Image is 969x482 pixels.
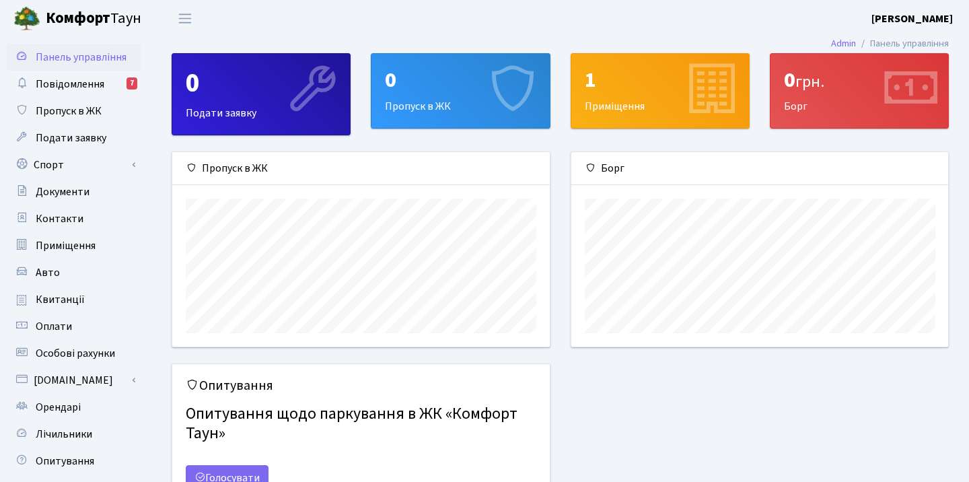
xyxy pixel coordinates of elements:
[127,77,137,90] div: 7
[36,292,85,307] span: Квитанції
[811,30,969,58] nav: breadcrumb
[7,71,141,98] a: Повідомлення7
[7,340,141,367] a: Особові рахунки
[571,152,949,185] div: Борг
[856,36,949,51] li: Панель управління
[13,5,40,32] img: logo.png
[172,53,351,135] a: 0Подати заявку
[7,286,141,313] a: Квитанції
[36,400,81,415] span: Орендарі
[172,152,550,185] div: Пропуск в ЖК
[7,367,141,394] a: [DOMAIN_NAME]
[36,346,115,361] span: Особові рахунки
[7,178,141,205] a: Документи
[571,54,749,128] div: Приміщення
[186,399,536,449] h4: Опитування щодо паркування в ЖК «Комфорт Таун»
[585,67,735,93] div: 1
[385,67,536,93] div: 0
[7,125,141,151] a: Подати заявку
[784,67,935,93] div: 0
[7,313,141,340] a: Оплати
[36,184,89,199] span: Документи
[7,394,141,421] a: Орендарі
[371,53,550,129] a: 0Пропуск в ЖК
[871,11,953,26] b: [PERSON_NAME]
[831,36,856,50] a: Admin
[36,104,102,118] span: Пропуск в ЖК
[7,421,141,448] a: Лічильники
[46,7,141,30] span: Таун
[36,319,72,334] span: Оплати
[7,259,141,286] a: Авто
[7,44,141,71] a: Панель управління
[186,67,336,100] div: 0
[871,11,953,27] a: [PERSON_NAME]
[36,77,104,92] span: Повідомлення
[7,448,141,475] a: Опитування
[172,54,350,135] div: Подати заявку
[36,131,106,145] span: Подати заявку
[186,378,536,394] h5: Опитування
[7,232,141,259] a: Приміщення
[7,98,141,125] a: Пропуск в ЖК
[371,54,549,128] div: Пропуск в ЖК
[46,7,110,29] b: Комфорт
[36,454,94,469] span: Опитування
[7,151,141,178] a: Спорт
[770,54,948,128] div: Борг
[36,265,60,280] span: Авто
[571,53,750,129] a: 1Приміщення
[795,70,824,94] span: грн.
[36,427,92,442] span: Лічильники
[168,7,202,30] button: Переключити навігацію
[36,211,83,226] span: Контакти
[36,50,127,65] span: Панель управління
[7,205,141,232] a: Контакти
[36,238,96,253] span: Приміщення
